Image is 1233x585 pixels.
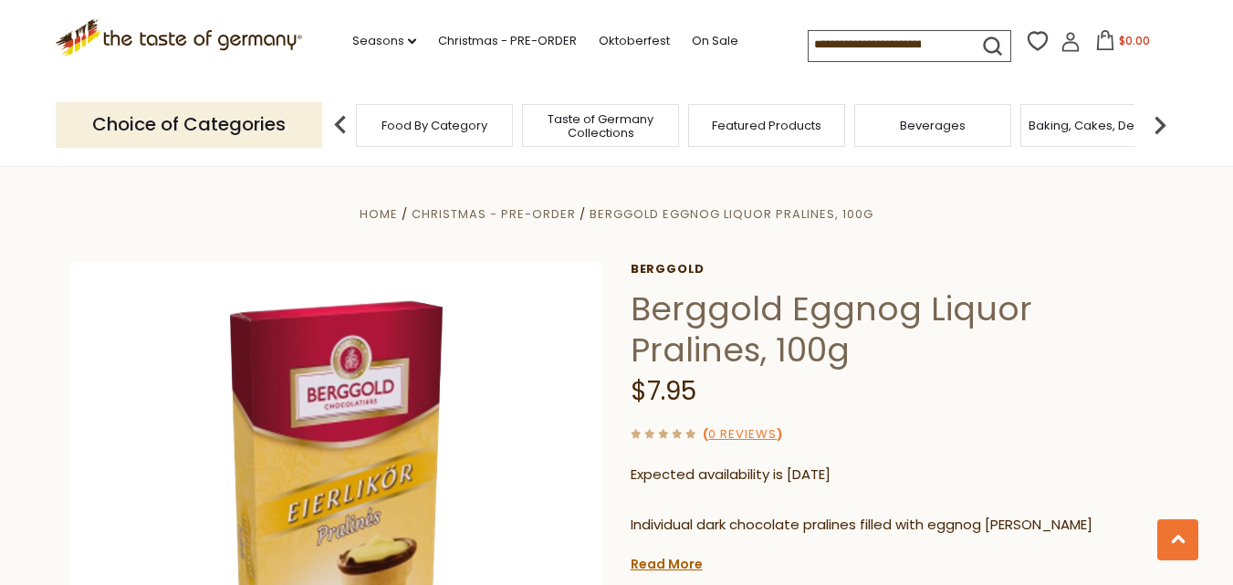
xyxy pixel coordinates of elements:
[599,31,670,51] a: Oktoberfest
[631,262,1165,277] a: Berggold
[1029,119,1170,132] a: Baking, Cakes, Desserts
[631,550,1165,573] p: From Berggold Chocolatier, a family owned producer of fine chocolate pralines based in the German...
[708,425,777,444] a: 0 Reviews
[1142,107,1178,143] img: next arrow
[322,107,359,143] img: previous arrow
[631,514,1165,537] p: Individual dark chocolate pralines filled with eggnog [PERSON_NAME]
[631,464,1165,486] p: Expected availability is [DATE]
[590,205,873,223] a: Berggold Eggnog Liquor Pralines, 100g
[381,119,487,132] a: Food By Category
[712,119,821,132] a: Featured Products
[692,31,738,51] a: On Sale
[900,119,966,132] a: Beverages
[703,425,782,443] span: ( )
[352,31,416,51] a: Seasons
[631,373,696,409] span: $7.95
[631,555,703,573] a: Read More
[631,288,1165,371] h1: Berggold Eggnog Liquor Pralines, 100g
[1084,30,1162,57] button: $0.00
[56,102,322,147] p: Choice of Categories
[412,205,576,223] a: Christmas - PRE-ORDER
[360,205,398,223] a: Home
[438,31,577,51] a: Christmas - PRE-ORDER
[1119,33,1150,48] span: $0.00
[528,112,674,140] a: Taste of Germany Collections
